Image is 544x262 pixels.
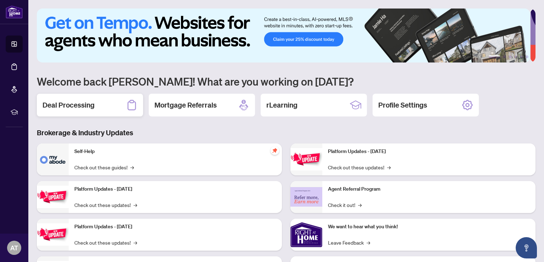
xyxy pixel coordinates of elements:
a: Check out these updates!→ [74,201,137,209]
h2: Mortgage Referrals [154,100,217,110]
img: We want to hear what you think! [290,219,322,251]
p: Platform Updates - [DATE] [74,185,276,193]
span: AT [10,243,18,253]
p: Agent Referral Program [328,185,530,193]
p: Platform Updates - [DATE] [328,148,530,155]
button: 2 [503,55,506,58]
h2: Profile Settings [378,100,427,110]
span: → [358,201,362,209]
h1: Welcome back [PERSON_NAME]! What are you working on [DATE]? [37,75,535,88]
img: Self-Help [37,143,69,175]
a: Check out these updates!→ [74,239,137,246]
p: Self-Help [74,148,276,155]
span: → [387,163,391,171]
button: 1 [489,55,500,58]
button: 6 [526,55,528,58]
img: Platform Updates - July 21, 2025 [37,223,69,246]
img: Agent Referral Program [290,187,322,207]
h3: Brokerage & Industry Updates [37,128,535,138]
a: Check out these guides!→ [74,163,134,171]
span: pushpin [271,146,279,155]
span: → [134,239,137,246]
span: → [367,239,370,246]
img: Platform Updates - September 16, 2025 [37,186,69,208]
span: → [134,201,137,209]
img: Platform Updates - June 23, 2025 [290,148,322,170]
button: 3 [509,55,511,58]
h2: Deal Processing [42,100,95,110]
button: Open asap [516,237,537,258]
a: Leave Feedback→ [328,239,370,246]
h2: rLearning [266,100,297,110]
p: We want to hear what you think! [328,223,530,231]
p: Platform Updates - [DATE] [74,223,276,231]
img: Slide 0 [37,9,530,62]
button: 4 [514,55,517,58]
img: logo [6,5,23,18]
a: Check it out!→ [328,201,362,209]
a: Check out these updates!→ [328,163,391,171]
button: 5 [520,55,523,58]
span: → [130,163,134,171]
